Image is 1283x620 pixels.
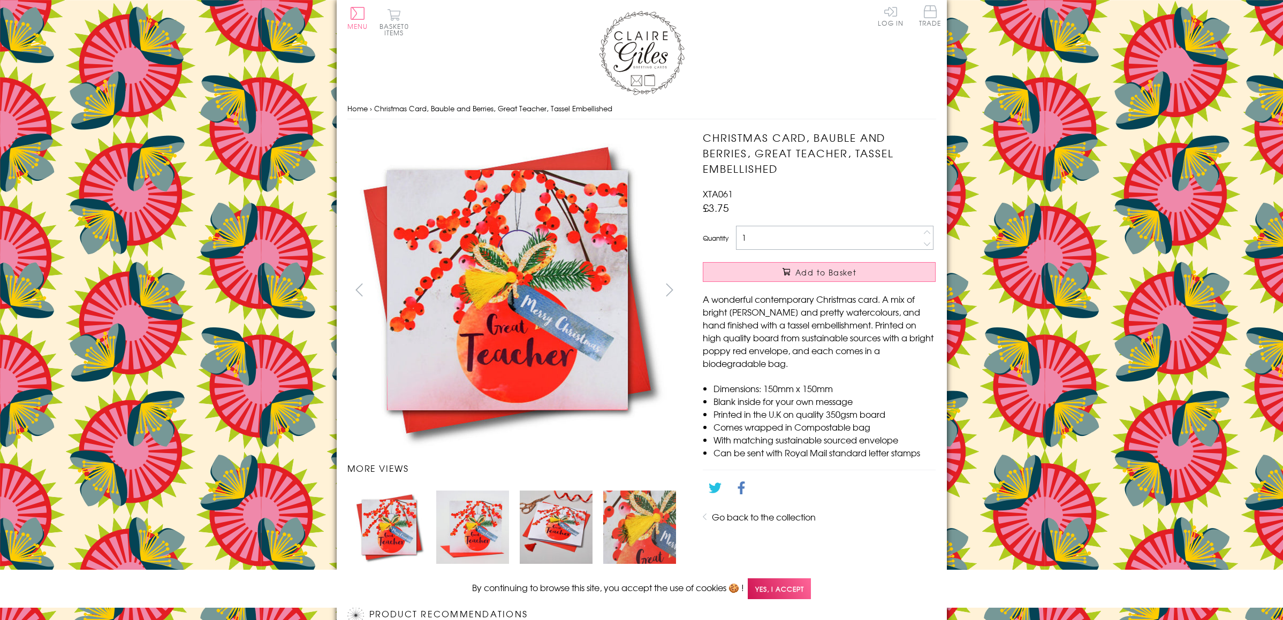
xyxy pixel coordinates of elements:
[681,130,1003,451] img: Christmas Card, Bauble and Berries, Great Teacher, Tassel Embellished
[379,9,409,36] button: Basket0 items
[520,491,593,563] img: Christmas Card, Bauble and Berries, Great Teacher, Tassel Embellished
[347,485,682,569] ul: Carousel Pagination
[703,262,936,282] button: Add to Basket
[347,98,936,120] nav: breadcrumbs
[703,233,728,243] label: Quantity
[703,293,936,370] p: A wonderful contemporary Christmas card. A mix of bright [PERSON_NAME] and pretty watercolours, a...
[703,200,729,215] span: £3.75
[347,7,368,29] button: Menu
[657,278,681,302] button: next
[713,408,936,420] li: Printed in the U.K on quality 350gsm board
[347,103,368,113] a: Home
[347,278,371,302] button: prev
[374,103,612,113] span: Christmas Card, Bauble and Berries, Great Teacher, Tassel Embellished
[384,21,409,37] span: 0 items
[703,187,733,200] span: XTA061
[599,11,685,95] img: Claire Giles Greetings Cards
[713,382,936,395] li: Dimensions: 150mm x 150mm
[919,5,942,26] span: Trade
[713,420,936,433] li: Comes wrapped in Compostable bag
[347,485,431,569] li: Carousel Page 1 (Current Slide)
[598,485,681,569] li: Carousel Page 4
[514,485,598,569] li: Carousel Page 3
[795,267,856,278] span: Add to Basket
[603,491,676,563] img: Christmas Card, Bauble and Berries, Great Teacher, Tassel Embellished
[370,103,372,113] span: ›
[713,446,936,459] li: Can be sent with Royal Mail standard letter stamps
[713,395,936,408] li: Blank inside for your own message
[347,130,668,450] img: Christmas Card, Bauble and Berries, Great Teacher, Tassel Embellished
[748,578,811,599] span: Yes, I accept
[878,5,904,26] a: Log In
[713,433,936,446] li: With matching sustainable sourced envelope
[353,491,426,563] img: Christmas Card, Bauble and Berries, Great Teacher, Tassel Embellished
[436,491,509,563] img: Christmas Card, Bauble and Berries, Great Teacher, Tassel Embellished
[431,485,514,569] li: Carousel Page 2
[347,21,368,31] span: Menu
[703,130,936,176] h1: Christmas Card, Bauble and Berries, Great Teacher, Tassel Embellished
[919,5,942,28] a: Trade
[347,462,682,474] h3: More views
[712,510,816,523] a: Go back to the collection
